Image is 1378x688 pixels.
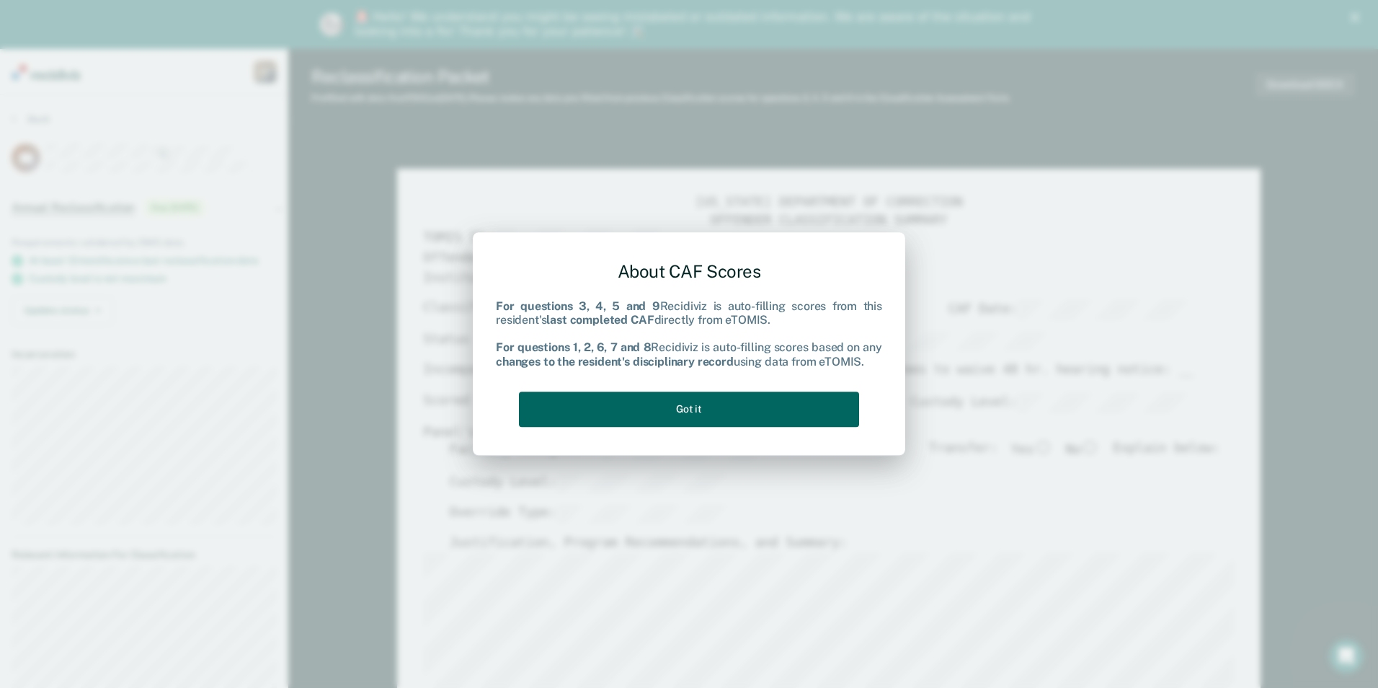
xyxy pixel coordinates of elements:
img: Profile image for Kim [320,13,343,36]
b: changes to the resident's disciplinary record [496,355,734,369]
button: Got it [519,392,859,427]
div: Recidiviz is auto-filling scores from this resident's directly from eTOMIS. Recidiviz is auto-fil... [496,299,882,369]
div: Close [1351,13,1365,22]
div: 🚨 Hello! We understand you might be seeing mislabeled or outdated information. We are aware of th... [355,10,1035,39]
div: About CAF Scores [496,250,882,294]
b: For questions 1, 2, 6, 7 and 8 [496,341,651,355]
b: For questions 3, 4, 5 and 9 [496,299,660,313]
b: last completed CAF [546,313,654,327]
